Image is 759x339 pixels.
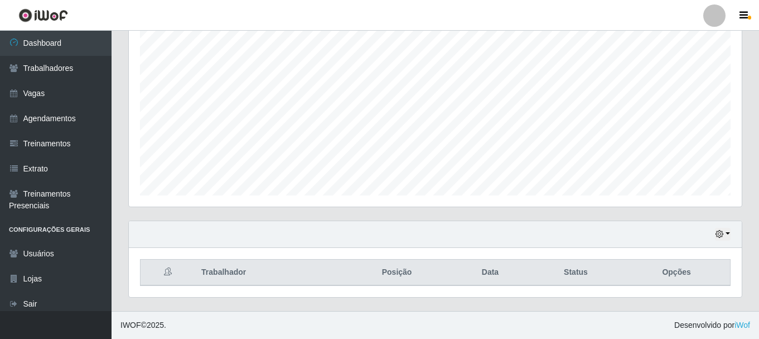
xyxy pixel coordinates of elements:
span: © 2025 . [120,319,166,331]
th: Data [452,260,529,286]
th: Trabalhador [195,260,342,286]
span: Desenvolvido por [674,319,750,331]
a: iWof [734,321,750,330]
span: IWOF [120,321,141,330]
th: Status [529,260,623,286]
th: Opções [623,260,730,286]
th: Posição [342,260,452,286]
img: CoreUI Logo [18,8,68,22]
